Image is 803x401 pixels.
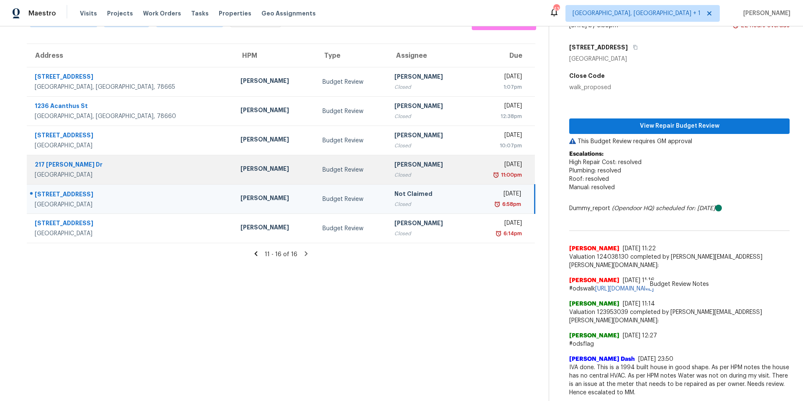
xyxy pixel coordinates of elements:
a: [URL][DOMAIN_NAME] [595,286,654,292]
img: Overdue Alarm Icon [494,200,501,208]
div: Not Claimed [394,190,463,200]
span: Manual: resolved [569,185,615,190]
div: [PERSON_NAME] [240,106,309,116]
div: Closed [394,83,463,91]
span: Properties [219,9,251,18]
div: 1:07pm [476,83,522,91]
div: 217 [PERSON_NAME] Dr [35,160,227,171]
div: [GEOGRAPHIC_DATA], [GEOGRAPHIC_DATA], 78665 [35,83,227,91]
div: 11:00pm [499,171,522,179]
span: Valuation 124038130 completed by [PERSON_NAME][EMAIL_ADDRESS][PERSON_NAME][DOMAIN_NAME]: [569,253,790,270]
div: [DATE] [476,219,522,229]
div: [PERSON_NAME] [394,72,463,83]
div: 6:14pm [502,229,522,238]
div: [STREET_ADDRESS] [35,219,227,229]
span: [DATE] 11:14 [623,301,655,307]
span: [DATE] 12:27 [623,333,657,339]
div: [GEOGRAPHIC_DATA] [35,229,227,238]
div: Budget Review [322,78,381,86]
span: [PERSON_NAME] Dash [569,355,635,363]
div: [PERSON_NAME] [240,165,309,175]
th: Due [470,44,534,67]
div: [GEOGRAPHIC_DATA] [35,171,227,179]
div: [PERSON_NAME] [394,102,463,112]
div: [PERSON_NAME] [240,194,309,204]
span: [PERSON_NAME] [740,9,790,18]
span: #odswalk [569,285,790,293]
div: [GEOGRAPHIC_DATA] [569,55,790,63]
div: [PERSON_NAME] [240,135,309,146]
span: Valuation 123953039 completed by [PERSON_NAME][EMAIL_ADDRESS][PERSON_NAME][DOMAIN_NAME]: [569,308,790,325]
span: Roof: resolved [569,176,609,182]
div: Closed [394,112,463,121]
i: scheduled for: [DATE] [656,206,715,211]
div: [STREET_ADDRESS] [35,190,227,200]
button: View Repair Budget Review [569,118,790,134]
th: HPM [234,44,316,67]
div: Dummy_report [569,204,790,213]
span: [DATE] 23:50 [638,356,673,362]
div: 1236 Acanthus St [35,102,227,112]
span: Tasks [191,10,209,16]
span: Plumbing: resolved [569,168,621,174]
div: Budget Review [322,224,381,233]
div: walk_proposed [569,83,790,92]
div: 10:07pm [476,141,522,150]
div: [GEOGRAPHIC_DATA] [35,141,227,150]
button: Copy Address [628,40,639,55]
div: Budget Review [322,107,381,116]
div: [DATE] [476,102,522,112]
span: Budget Review Notes [645,280,714,288]
span: Maestro [28,9,56,18]
div: [DATE] [476,190,521,200]
b: Escalations: [569,151,604,157]
span: [DATE] 11:22 [623,246,656,252]
span: Projects [107,9,133,18]
span: View Repair Budget Review [576,121,783,131]
div: [PERSON_NAME] [394,160,463,171]
span: Geo Assignments [261,9,316,18]
img: Overdue Alarm Icon [493,171,499,179]
span: [PERSON_NAME] [569,300,619,308]
span: [GEOGRAPHIC_DATA], [GEOGRAPHIC_DATA] + 1 [573,9,701,18]
i: (Opendoor HQ) [612,206,654,211]
span: #odsflag [569,340,790,348]
th: Assignee [388,44,470,67]
p: This Budget Review requires GM approval [569,137,790,146]
th: Address [27,44,234,67]
img: Overdue Alarm Icon [495,229,502,238]
span: IVA done. This is a 1994 built house in good shape. As per HPM notes the house has no central HVA... [569,363,790,397]
div: 12:38pm [476,112,522,121]
div: [PERSON_NAME] [394,131,463,141]
span: [PERSON_NAME] [569,276,619,285]
div: Closed [394,200,463,208]
div: [PERSON_NAME] [394,219,463,229]
div: [DATE] [476,160,522,171]
div: 6:58pm [501,200,521,208]
div: [PERSON_NAME] [240,77,309,87]
div: Closed [394,171,463,179]
h5: [STREET_ADDRESS] [569,43,628,51]
div: [GEOGRAPHIC_DATA], [GEOGRAPHIC_DATA], 78660 [35,112,227,121]
div: Budget Review [322,195,381,203]
span: 11 - 16 of 16 [265,252,297,257]
span: Work Orders [143,9,181,18]
span: [PERSON_NAME] [569,332,619,340]
div: [GEOGRAPHIC_DATA] [35,200,227,209]
span: [PERSON_NAME] [569,244,619,253]
div: Closed [394,229,463,238]
div: 43 [553,5,559,13]
h5: Close Code [569,72,790,80]
div: [DATE] [476,131,522,141]
div: [DATE] [476,72,522,83]
span: Visits [80,9,97,18]
div: Budget Review [322,136,381,145]
th: Type [316,44,388,67]
div: Closed [394,141,463,150]
div: [PERSON_NAME] [240,223,309,234]
div: [STREET_ADDRESS] [35,72,227,83]
span: High Repair Cost: resolved [569,159,642,165]
span: [DATE] 11:16 [623,278,655,283]
div: Budget Review [322,166,381,174]
div: [STREET_ADDRESS] [35,131,227,141]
